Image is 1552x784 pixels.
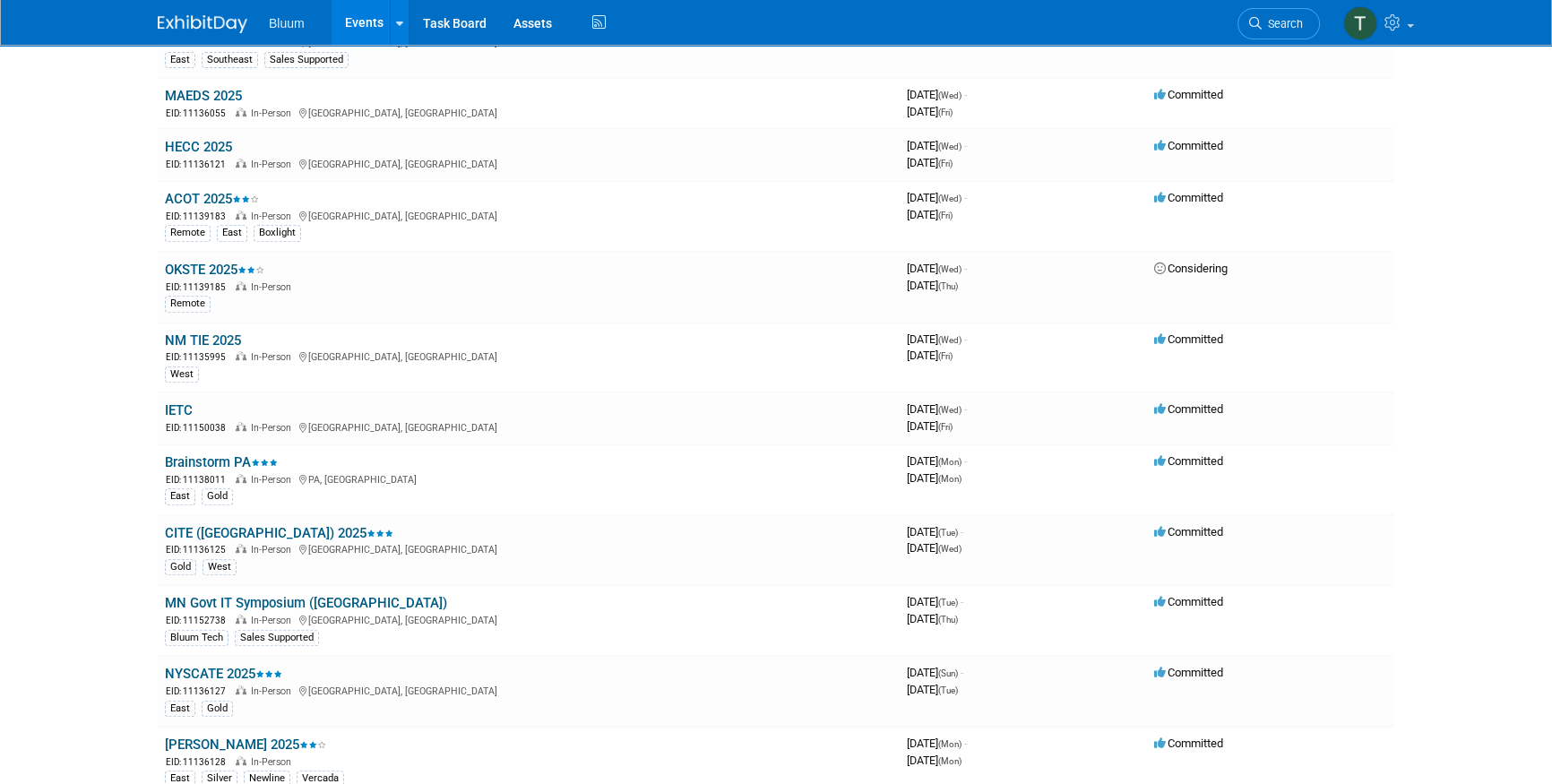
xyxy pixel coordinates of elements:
[938,668,958,678] span: (Sun)
[964,737,967,750] span: -
[907,666,963,679] span: [DATE]
[907,191,967,204] span: [DATE]
[236,351,246,360] img: In-Person Event
[1262,17,1303,30] span: Search
[165,349,892,364] div: [GEOGRAPHIC_DATA], [GEOGRAPHIC_DATA]
[907,349,953,362] span: [DATE]
[166,282,233,292] span: EID: 11139185
[251,108,297,119] span: In-Person
[165,225,211,241] div: Remote
[202,701,233,717] div: Gold
[165,296,211,312] div: Remote
[165,52,195,68] div: East
[907,754,961,767] span: [DATE]
[165,737,326,753] a: [PERSON_NAME] 2025
[165,701,195,717] div: East
[907,262,967,275] span: [DATE]
[938,457,961,467] span: (Mon)
[236,615,246,624] img: In-Person Event
[165,683,892,698] div: [GEOGRAPHIC_DATA], [GEOGRAPHIC_DATA]
[166,686,233,696] span: EID: 11136127
[961,666,963,679] span: -
[235,630,319,646] div: Sales Supported
[907,525,963,538] span: [DATE]
[1154,737,1223,750] span: Committed
[938,615,958,625] span: (Thu)
[158,15,247,33] img: ExhibitDay
[165,262,264,278] a: OKSTE 2025
[165,612,892,627] div: [GEOGRAPHIC_DATA], [GEOGRAPHIC_DATA]
[165,419,892,435] div: [GEOGRAPHIC_DATA], [GEOGRAPHIC_DATA]
[165,559,196,575] div: Gold
[907,139,967,152] span: [DATE]
[907,419,953,433] span: [DATE]
[217,225,247,241] div: East
[236,685,246,694] img: In-Person Event
[166,475,233,485] span: EID: 11138011
[166,616,233,625] span: EID: 11152738
[264,52,349,68] div: Sales Supported
[907,88,967,101] span: [DATE]
[964,191,967,204] span: -
[166,211,233,221] span: EID: 11139183
[907,156,953,169] span: [DATE]
[907,208,953,221] span: [DATE]
[251,281,297,293] span: In-Person
[251,756,297,768] span: In-Person
[938,739,961,749] span: (Mon)
[907,612,958,625] span: [DATE]
[236,159,246,168] img: In-Person Event
[165,630,228,646] div: Bluum Tech
[938,108,953,117] span: (Fri)
[964,139,967,152] span: -
[251,422,297,434] span: In-Person
[166,108,233,118] span: EID: 11136055
[938,528,958,538] span: (Tue)
[1154,402,1223,416] span: Committed
[961,525,963,538] span: -
[165,156,892,171] div: [GEOGRAPHIC_DATA], [GEOGRAPHIC_DATA]
[1154,139,1223,152] span: Committed
[166,423,233,433] span: EID: 11150038
[964,332,967,346] span: -
[938,756,961,766] span: (Mon)
[1154,666,1223,679] span: Committed
[907,541,961,555] span: [DATE]
[165,471,892,487] div: PA, [GEOGRAPHIC_DATA]
[907,683,958,696] span: [DATE]
[938,159,953,168] span: (Fri)
[938,474,961,484] span: (Mon)
[938,90,961,100] span: (Wed)
[907,595,963,608] span: [DATE]
[964,402,967,416] span: -
[938,685,958,695] span: (Tue)
[1154,454,1223,468] span: Committed
[907,471,961,485] span: [DATE]
[907,279,958,292] span: [DATE]
[166,757,233,767] span: EID: 11136128
[165,366,199,383] div: West
[165,488,195,504] div: East
[964,454,967,468] span: -
[938,351,953,361] span: (Fri)
[236,108,246,116] img: In-Person Event
[907,737,967,750] span: [DATE]
[1154,332,1223,346] span: Committed
[964,88,967,101] span: -
[166,159,233,169] span: EID: 11136121
[165,525,393,541] a: CITE ([GEOGRAPHIC_DATA]) 2025
[1343,6,1377,40] img: Taylor Bradley
[1154,525,1223,538] span: Committed
[907,332,967,346] span: [DATE]
[165,402,193,418] a: IETC
[907,105,953,118] span: [DATE]
[938,142,961,151] span: (Wed)
[165,541,892,556] div: [GEOGRAPHIC_DATA], [GEOGRAPHIC_DATA]
[938,598,958,607] span: (Tue)
[165,191,259,207] a: ACOT 2025
[165,139,232,155] a: HECC 2025
[964,262,967,275] span: -
[165,454,278,470] a: Brainstorm PA
[938,544,961,554] span: (Wed)
[251,351,297,363] span: In-Person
